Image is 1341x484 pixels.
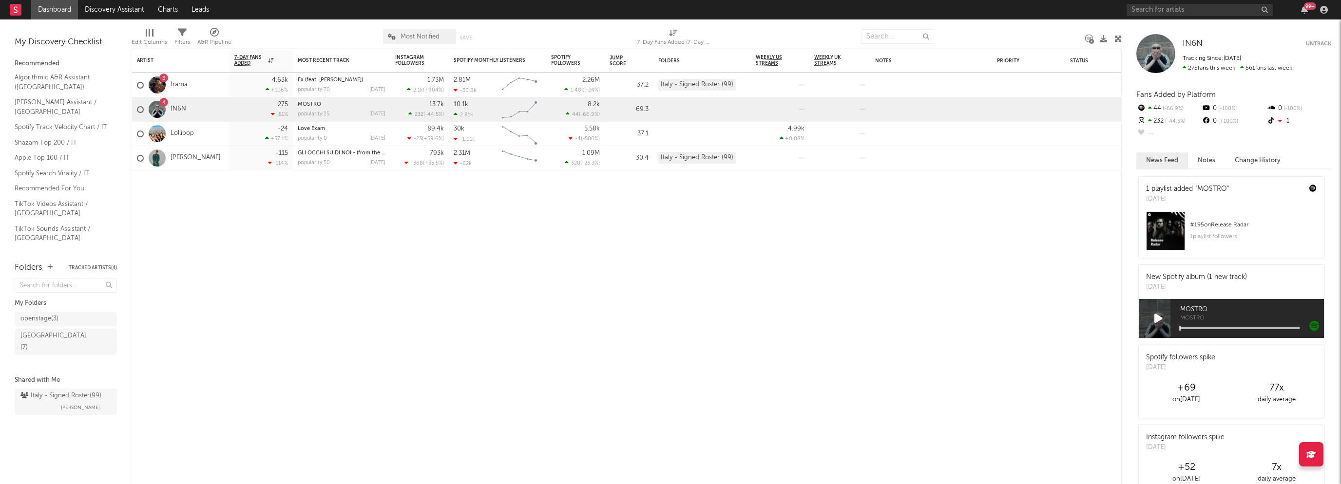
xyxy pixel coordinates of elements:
a: #195onRelease Radar1playlist followers [1139,211,1324,258]
div: -114 % [268,160,288,166]
div: 232 [1136,115,1201,128]
div: GLI OCCHI SU DI NOI - (from the Netflix Show “Too Hot To Handle: Italia”) [298,150,385,156]
div: -- [1136,128,1201,140]
div: Spotify Monthly Listeners [454,57,527,63]
div: [DATE] [369,87,385,93]
div: 1 playlist followers [1190,231,1317,242]
button: 99+ [1301,6,1308,14]
div: 4.99k [788,126,805,132]
button: Untrack [1306,39,1331,49]
a: Spotify Track Velocity Chart / IT [15,122,107,132]
div: Folders [15,262,42,274]
span: -500 % [582,136,598,142]
span: 1.48k [571,88,584,93]
a: [PERSON_NAME] Assistant / [GEOGRAPHIC_DATA] [15,97,107,117]
svg: Chart title [498,122,541,146]
div: [DATE] [369,136,385,141]
a: Ex (feat. [PERSON_NAME]) [298,77,363,83]
a: Irama [171,81,188,89]
span: Weekly US Streams [756,55,790,66]
div: -30.8k [454,87,477,93]
a: IN6N [1183,39,1203,49]
span: 2.1k [413,88,423,93]
div: My Folders [15,298,117,309]
div: [DATE] [1146,282,1247,292]
a: "MOSTRO" [1195,186,1229,192]
div: [DATE] [369,160,385,166]
a: Love Exam [298,126,325,131]
span: +904 % [424,88,442,93]
div: ( ) [407,87,444,93]
div: 5.58k [584,126,600,132]
span: -44.5 % [1164,119,1186,124]
a: Apple Top 100 / IT [15,152,107,163]
div: Edit Columns [132,24,167,53]
span: 275 fans this week [1183,65,1235,71]
div: +69 [1141,382,1231,394]
span: -368 [411,161,423,166]
span: -23 [414,136,422,142]
div: Instagram Followers [395,55,429,66]
span: 561 fans last week [1183,65,1292,71]
div: 7-Day Fans Added (7-Day Fans Added) [637,37,710,48]
div: [DATE] [1146,443,1225,452]
span: -66.9 % [1161,106,1184,112]
span: 232 [415,112,423,117]
div: [GEOGRAPHIC_DATA] ( 7 ) [20,330,89,354]
div: Spotify Followers [551,55,585,66]
div: 13.7k [429,101,444,108]
span: -100 % [1217,106,1237,112]
div: MOSTRO [298,102,385,107]
div: +52 [1141,462,1231,473]
span: -24 % [586,88,598,93]
span: IN6N [1183,39,1203,48]
div: 2.81k [454,112,473,118]
a: openstage(3) [15,312,117,326]
div: 30.4 [610,152,649,164]
div: popularity: 25 [298,112,329,117]
div: -1.01k [454,136,475,142]
div: on [DATE] [1141,394,1231,406]
div: ( ) [565,160,600,166]
div: -115 [276,150,288,156]
a: TikTok Videos Assistant / [GEOGRAPHIC_DATA] [15,199,107,219]
a: TikTok Sounds Assistant / [GEOGRAPHIC_DATA] [15,223,107,243]
div: 44 [1136,102,1201,115]
div: Filters [174,37,190,48]
a: GLI OCCHI SU DI NOI - (from the Netflix Show “Too Hot To Handle: [GEOGRAPHIC_DATA]”) [298,150,527,156]
input: Search... [861,29,934,44]
div: 7-Day Fans Added (7-Day Fans Added) [637,24,710,53]
div: popularity: 50 [298,160,330,166]
input: Search for artists [1127,4,1273,16]
div: 1.09M [582,150,600,156]
div: -51 % [271,111,288,117]
div: A&R Pipeline [197,37,231,48]
div: My Discovery Checklist [15,37,117,48]
div: -24 [278,126,288,132]
div: 0 [1201,115,1266,128]
span: -23.3 % [582,161,598,166]
div: 275 [278,101,288,108]
div: openstage ( 3 ) [20,313,58,325]
div: Notes [875,58,973,64]
div: popularity: 70 [298,87,330,93]
div: +106 % [266,87,288,93]
div: 0 [1201,102,1266,115]
span: -66.9 % [580,112,598,117]
button: Tracked Artists(4) [69,265,117,270]
div: 37.2 [610,79,649,91]
a: [PERSON_NAME] [171,154,221,162]
div: 10.1k [454,101,468,108]
div: 69.3 [610,104,649,115]
div: ( ) [569,135,600,142]
span: Weekly UK Streams [814,55,851,66]
span: MOSTRO [1180,316,1324,321]
div: Ex (feat. Elodie) [298,77,385,83]
div: 37.1 [610,128,649,140]
div: 4.63k [272,77,288,83]
div: Jump Score [610,55,634,67]
svg: Chart title [498,146,541,170]
div: Most Recent Track [298,57,371,63]
div: Italy - Signed Roster ( 99 ) [20,390,101,402]
div: popularity: 0 [298,136,327,141]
